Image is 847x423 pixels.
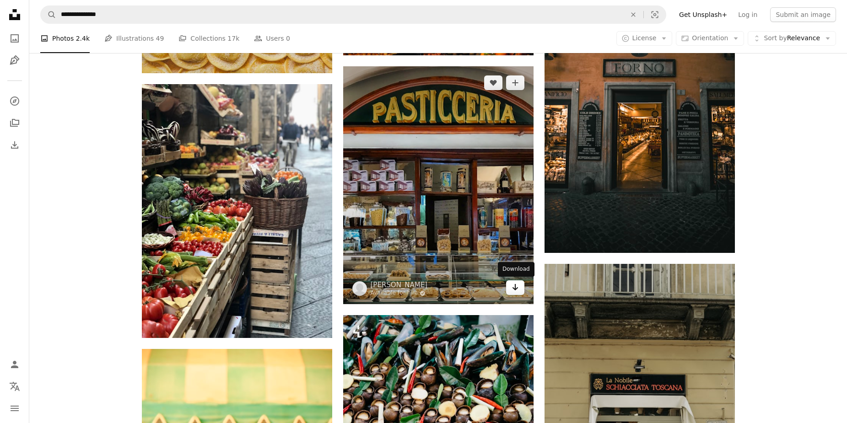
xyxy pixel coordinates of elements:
a: Collections 17k [178,24,239,53]
a: Get Unsplash+ [674,7,733,22]
a: Download History [5,136,24,154]
button: Sort byRelevance [748,31,836,46]
button: Search Unsplash [41,6,56,23]
a: Explore [5,92,24,110]
a: a bunch of food that is on a table [343,374,534,382]
span: 0 [286,33,290,43]
a: Home — Unsplash [5,5,24,26]
span: Relevance [764,34,820,43]
form: Find visuals sitewide [40,5,666,24]
a: Illustrations 49 [104,24,164,53]
a: a pastry shop with a display of pastries [343,181,534,189]
button: Visual search [644,6,666,23]
button: Like [484,75,502,90]
a: Collections [5,114,24,132]
a: Download [506,280,524,295]
a: Photos [5,29,24,48]
a: Users 0 [254,24,290,53]
span: 17k [227,33,239,43]
button: Language [5,377,24,396]
span: 49 [156,33,164,43]
a: Log in [733,7,763,22]
button: Add to Collection [506,75,524,90]
button: License [616,31,673,46]
button: Orientation [676,31,744,46]
span: License [632,34,657,42]
button: Submit an image [770,7,836,22]
a: [PERSON_NAME] [371,280,428,289]
div: Download [498,262,534,277]
img: Go to Lisa Minucci's profile [352,281,367,296]
img: a pastry shop with a display of pastries [343,66,534,304]
span: Sort by [764,34,787,42]
a: a market with various vegetables [142,207,332,215]
a: Illustrations [5,51,24,70]
a: Forno signage [545,106,735,114]
span: Orientation [692,34,728,42]
a: Log in / Sign up [5,355,24,374]
img: a market with various vegetables [142,84,332,338]
button: Clear [623,6,643,23]
a: Available for hire [371,289,428,297]
button: Menu [5,399,24,418]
